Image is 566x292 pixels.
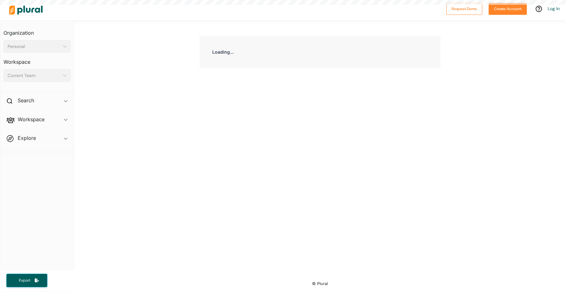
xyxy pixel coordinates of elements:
[489,5,527,12] a: Create Account
[3,53,71,67] h3: Workspace
[446,5,482,12] a: Request Demo
[8,43,60,50] div: Personal
[6,274,47,287] button: Export
[489,3,527,15] button: Create Account
[8,72,60,79] div: Current Team
[15,278,35,283] span: Export
[312,281,328,286] small: © Plural
[446,3,482,15] button: Request Demo
[18,97,34,104] h2: Search
[3,24,71,38] h3: Organization
[548,6,560,11] a: Log In
[200,36,441,68] div: Loading...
